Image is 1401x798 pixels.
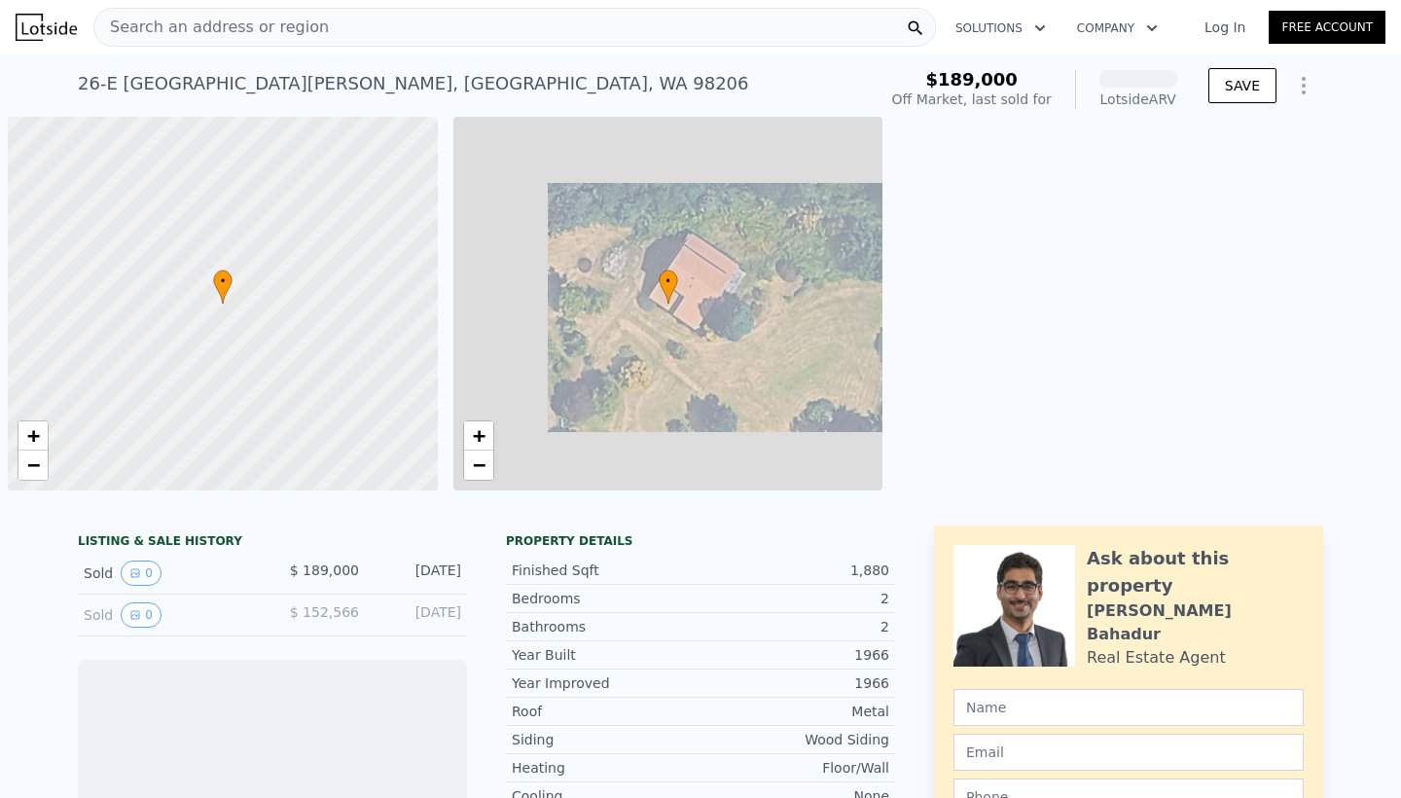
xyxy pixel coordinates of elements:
[512,589,700,608] div: Bedrooms
[94,16,329,39] span: Search an address or region
[1284,66,1323,105] button: Show Options
[18,421,48,451] a: Zoom in
[512,617,700,636] div: Bathrooms
[1087,599,1304,646] div: [PERSON_NAME] Bahadur
[18,451,48,480] a: Zoom out
[506,533,895,549] div: Property details
[659,272,678,290] span: •
[512,758,700,778] div: Heating
[953,689,1304,726] input: Name
[700,758,889,778] div: Floor/Wall
[1087,646,1226,670] div: Real Estate Agent
[925,69,1018,90] span: $189,000
[700,617,889,636] div: 2
[512,702,700,721] div: Roof
[84,561,257,586] div: Sold
[78,533,467,553] div: LISTING & SALE HISTORY
[375,602,461,628] div: [DATE]
[464,421,493,451] a: Zoom in
[1181,18,1269,37] a: Log In
[659,270,678,304] div: •
[953,734,1304,771] input: Email
[892,90,1052,109] div: Off Market, last sold for
[700,561,889,580] div: 1,880
[1061,11,1173,46] button: Company
[84,602,257,628] div: Sold
[1269,11,1385,44] a: Free Account
[121,602,162,628] button: View historical data
[512,730,700,749] div: Siding
[213,272,233,290] span: •
[700,589,889,608] div: 2
[78,70,749,97] div: 26-E [GEOGRAPHIC_DATA][PERSON_NAME] , [GEOGRAPHIC_DATA] , WA 98206
[27,423,40,448] span: +
[700,645,889,665] div: 1966
[1208,68,1276,103] button: SAVE
[700,702,889,721] div: Metal
[512,645,700,665] div: Year Built
[700,673,889,693] div: 1966
[472,453,485,477] span: −
[27,453,40,477] span: −
[512,561,700,580] div: Finished Sqft
[1087,545,1304,599] div: Ask about this property
[700,730,889,749] div: Wood Siding
[290,604,359,620] span: $ 152,566
[121,561,162,586] button: View historical data
[512,673,700,693] div: Year Improved
[375,561,461,586] div: [DATE]
[16,14,77,41] img: Lotside
[213,270,233,304] div: •
[290,562,359,578] span: $ 189,000
[472,423,485,448] span: +
[1099,90,1177,109] div: Lotside ARV
[464,451,493,480] a: Zoom out
[940,11,1061,46] button: Solutions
